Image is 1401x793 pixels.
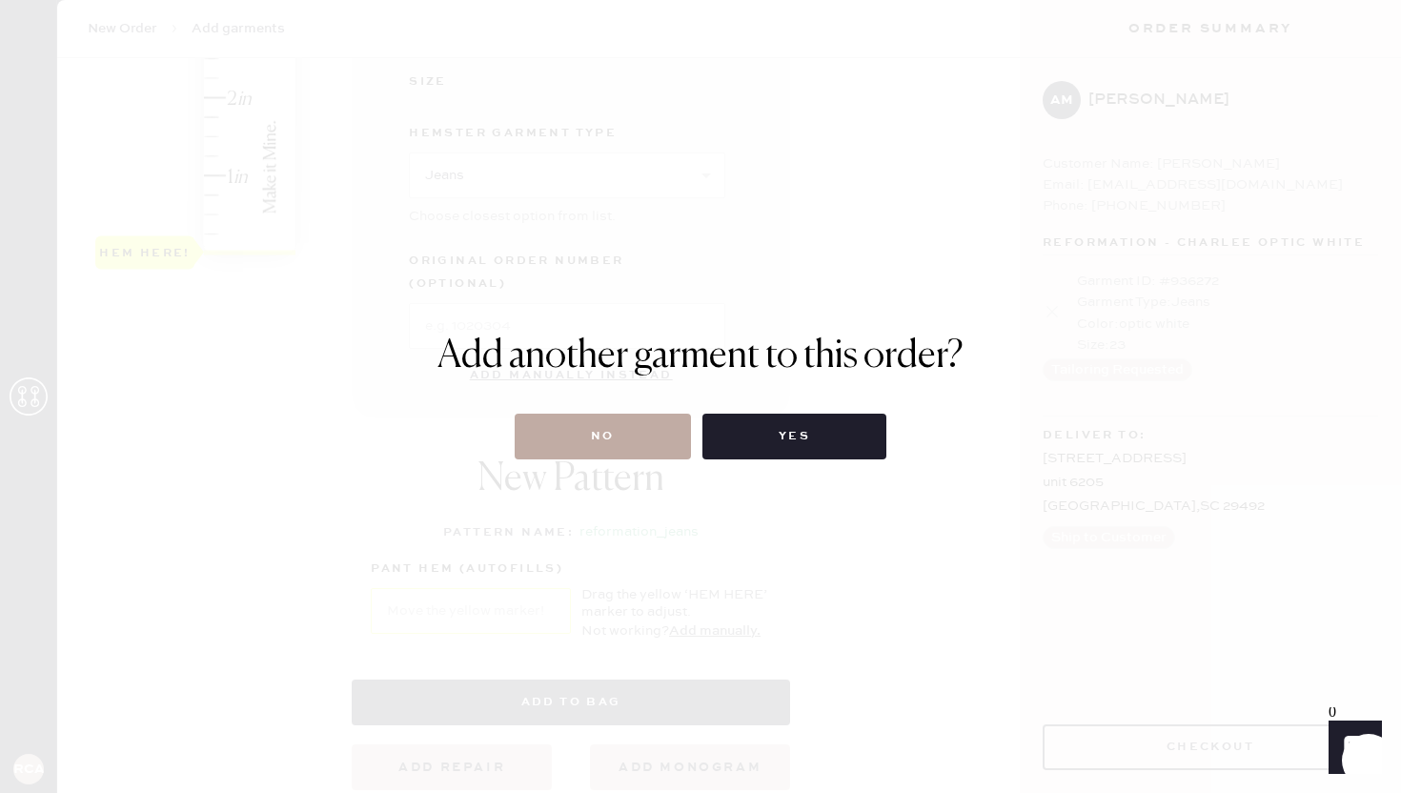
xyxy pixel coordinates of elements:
[437,334,964,379] h1: Add another garment to this order?
[1310,707,1392,789] iframe: Front Chat
[702,414,886,459] button: Yes
[515,414,691,459] button: No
